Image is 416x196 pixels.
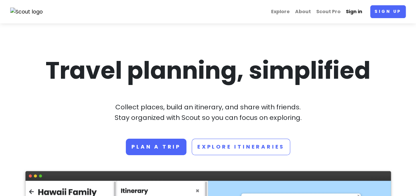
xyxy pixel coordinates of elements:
[192,139,290,155] a: Explore Itineraries
[292,5,314,18] a: About
[126,139,186,155] a: Plan a trip
[343,5,365,18] a: Sign in
[314,5,343,18] a: Scout Pro
[25,102,391,123] p: Collect places, build an itinerary, and share with friends. Stay organized with Scout so you can ...
[10,8,43,16] img: Scout logo
[25,55,391,86] h1: Travel planning, simplified
[268,5,292,18] a: Explore
[370,5,406,18] a: Sign up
